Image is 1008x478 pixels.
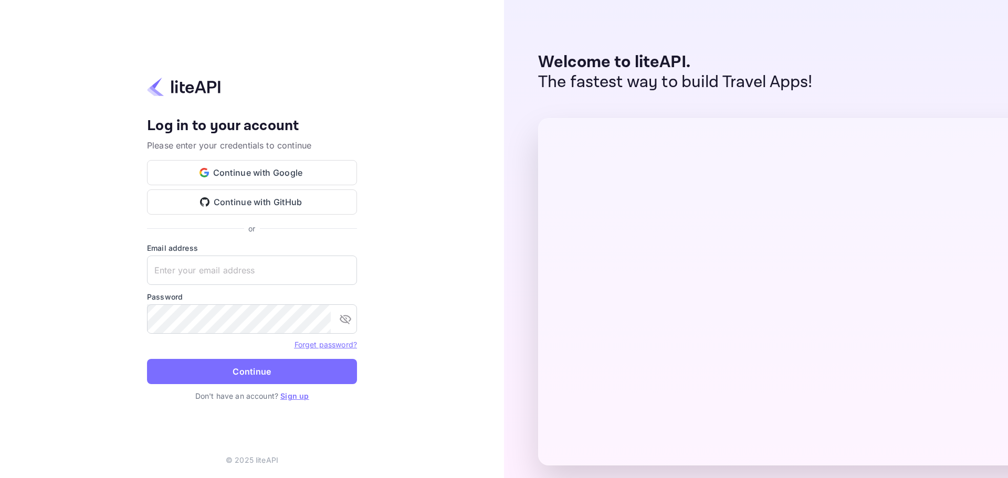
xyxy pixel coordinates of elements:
a: Sign up [280,391,309,400]
button: Continue with Google [147,160,357,185]
p: Welcome to liteAPI. [538,52,813,72]
p: © 2025 liteAPI [226,454,278,465]
p: The fastest way to build Travel Apps! [538,72,813,92]
a: Forget password? [295,340,357,349]
p: or [248,223,255,234]
p: Please enter your credentials to continue [147,139,357,152]
button: Continue with GitHub [147,189,357,215]
label: Password [147,291,357,302]
a: Forget password? [295,339,357,349]
input: Enter your email address [147,256,357,285]
label: Email address [147,242,357,253]
h4: Log in to your account [147,117,357,135]
button: Continue [147,359,357,384]
img: liteapi [147,77,220,97]
p: Don't have an account? [147,390,357,401]
button: toggle password visibility [335,309,356,330]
